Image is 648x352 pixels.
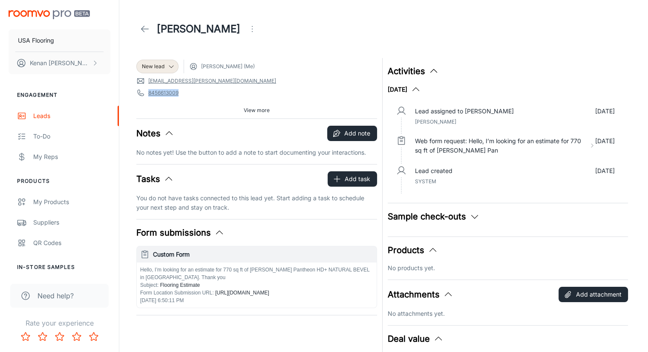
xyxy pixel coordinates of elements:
[136,173,174,185] button: Tasks
[37,291,74,301] span: Need help?
[388,332,444,345] button: Deal value
[388,84,421,95] button: [DATE]
[68,328,85,345] button: Rate 4 star
[136,148,377,157] p: No notes yet! Use the button to add a note to start documenting your interactions.
[136,226,225,239] button: Form submissions
[33,218,110,227] div: Suppliers
[34,328,51,345] button: Rate 2 star
[201,63,255,70] span: [PERSON_NAME] (Me)
[388,65,439,78] button: Activities
[148,89,179,97] a: 8456613009
[136,60,179,73] div: New lead
[559,287,628,302] button: Add attachment
[33,111,110,121] div: Leads
[9,29,110,52] button: USA Flooring
[33,132,110,141] div: To-do
[17,328,34,345] button: Rate 1 star
[137,246,377,308] button: Custom FormHello, I’m looking for an estimate for 770 sq ft of [PERSON_NAME] Pantheon HD+ NATURAL...
[415,136,586,155] p: Web form request: Hello, I’m looking for an estimate for 770 sq ft of [PERSON_NAME] Pan
[9,10,90,19] img: Roomvo PRO Beta
[388,309,628,318] p: No attachments yet.
[327,126,377,141] button: Add note
[140,282,158,288] span: Subject :
[415,178,436,185] span: System
[7,318,112,328] p: Rate your experience
[18,36,54,45] p: USA Flooring
[595,136,614,155] p: [DATE]
[153,250,373,259] h6: Custom Form
[415,118,456,125] span: [PERSON_NAME]
[388,244,438,257] button: Products
[214,290,269,296] span: [URL][DOMAIN_NAME]
[388,263,628,273] p: No products yet.
[595,166,614,176] p: [DATE]
[240,104,273,117] button: View more
[158,282,200,288] span: Flooring Estimate
[85,328,102,345] button: Rate 5 star
[595,107,614,116] p: [DATE]
[140,290,214,296] span: Form Location Submission URL :
[33,197,110,207] div: My Products
[33,152,110,162] div: My Reps
[142,63,164,70] span: New lead
[30,58,90,68] p: Kenan [PERSON_NAME]
[328,171,377,187] button: Add task
[9,52,110,74] button: Kenan [PERSON_NAME]
[415,166,452,176] p: Lead created
[140,266,373,281] p: Hello, I’m looking for an estimate for 770 sq ft of [PERSON_NAME] Pantheon HD+ NATURAL BEVEL in [...
[140,297,184,303] span: [DATE] 6:50:11 PM
[136,193,377,212] p: You do not have tasks connected to this lead yet. Start adding a task to schedule your next step ...
[388,288,453,301] button: Attachments
[388,210,480,223] button: Sample check-outs
[136,127,174,140] button: Notes
[148,77,276,85] a: [EMAIL_ADDRESS][PERSON_NAME][DOMAIN_NAME]
[33,238,110,248] div: QR Codes
[157,21,240,37] h1: [PERSON_NAME]
[244,107,270,114] span: View more
[51,328,68,345] button: Rate 3 star
[415,107,514,116] p: Lead assigned to [PERSON_NAME]
[244,20,261,38] button: Open menu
